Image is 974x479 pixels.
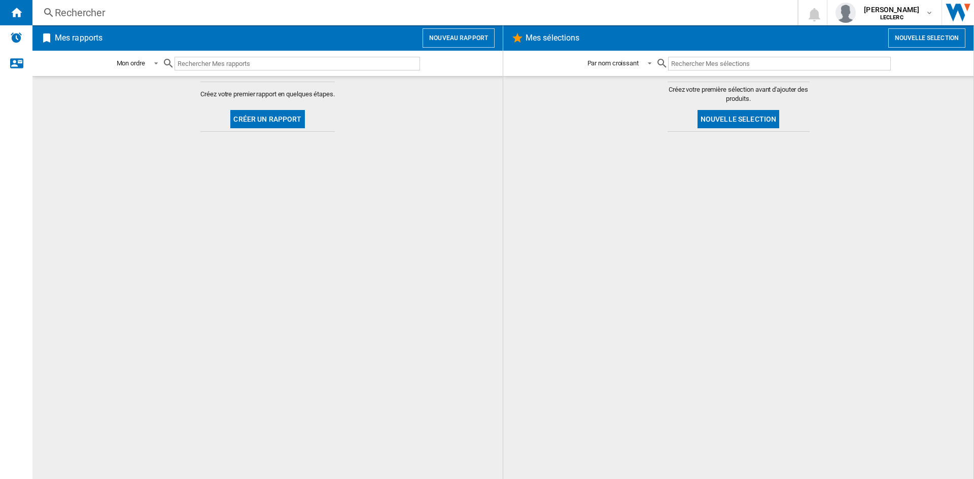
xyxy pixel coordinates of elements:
[423,28,495,48] button: Nouveau rapport
[698,110,780,128] button: Nouvelle selection
[880,14,903,21] b: LECLERC
[524,28,581,48] h2: Mes sélections
[53,28,105,48] h2: Mes rapports
[200,90,334,99] span: Créez votre premier rapport en quelques étapes.
[55,6,771,20] div: Rechercher
[230,110,304,128] button: Créer un rapport
[864,5,919,15] span: [PERSON_NAME]
[668,57,891,70] input: Rechercher Mes sélections
[888,28,965,48] button: Nouvelle selection
[175,57,420,70] input: Rechercher Mes rapports
[10,31,22,44] img: alerts-logo.svg
[117,59,145,67] div: Mon ordre
[668,85,810,103] span: Créez votre première sélection avant d'ajouter des produits.
[836,3,856,23] img: profile.jpg
[587,59,639,67] div: Par nom croissant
